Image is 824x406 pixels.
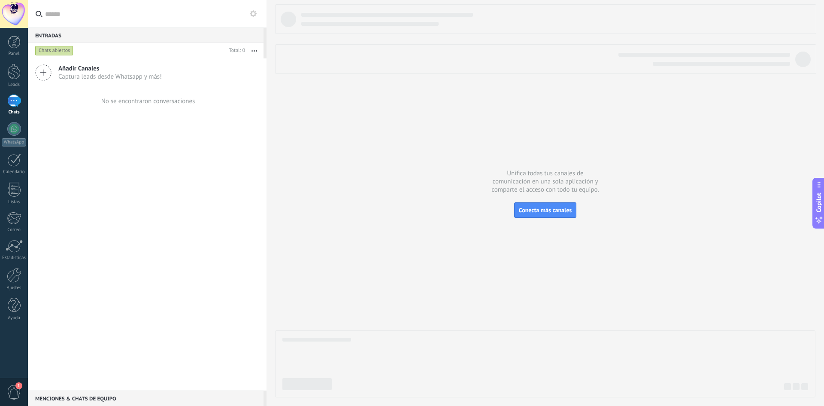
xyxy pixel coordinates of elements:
div: Listas [2,199,27,205]
div: Leads [2,82,27,88]
span: Añadir Canales [58,64,162,73]
div: No se encontraron conversaciones [101,97,195,105]
div: Correo [2,227,27,233]
div: Ajustes [2,285,27,291]
div: Panel [2,51,27,57]
div: Chats abiertos [35,46,73,56]
div: WhatsApp [2,138,26,147]
button: Conecta más canales [514,202,576,218]
span: Conecta más canales [519,206,572,214]
div: Chats [2,110,27,115]
div: Menciones & Chats de equipo [28,391,264,406]
span: Copilot [815,192,823,212]
span: Captura leads desde Whatsapp y más! [58,73,162,81]
div: Estadísticas [2,255,27,261]
div: Entradas [28,27,264,43]
div: Calendario [2,169,27,175]
div: Total: 0 [226,46,245,55]
div: Ayuda [2,315,27,321]
span: 1 [15,382,22,389]
button: Más [245,43,264,58]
